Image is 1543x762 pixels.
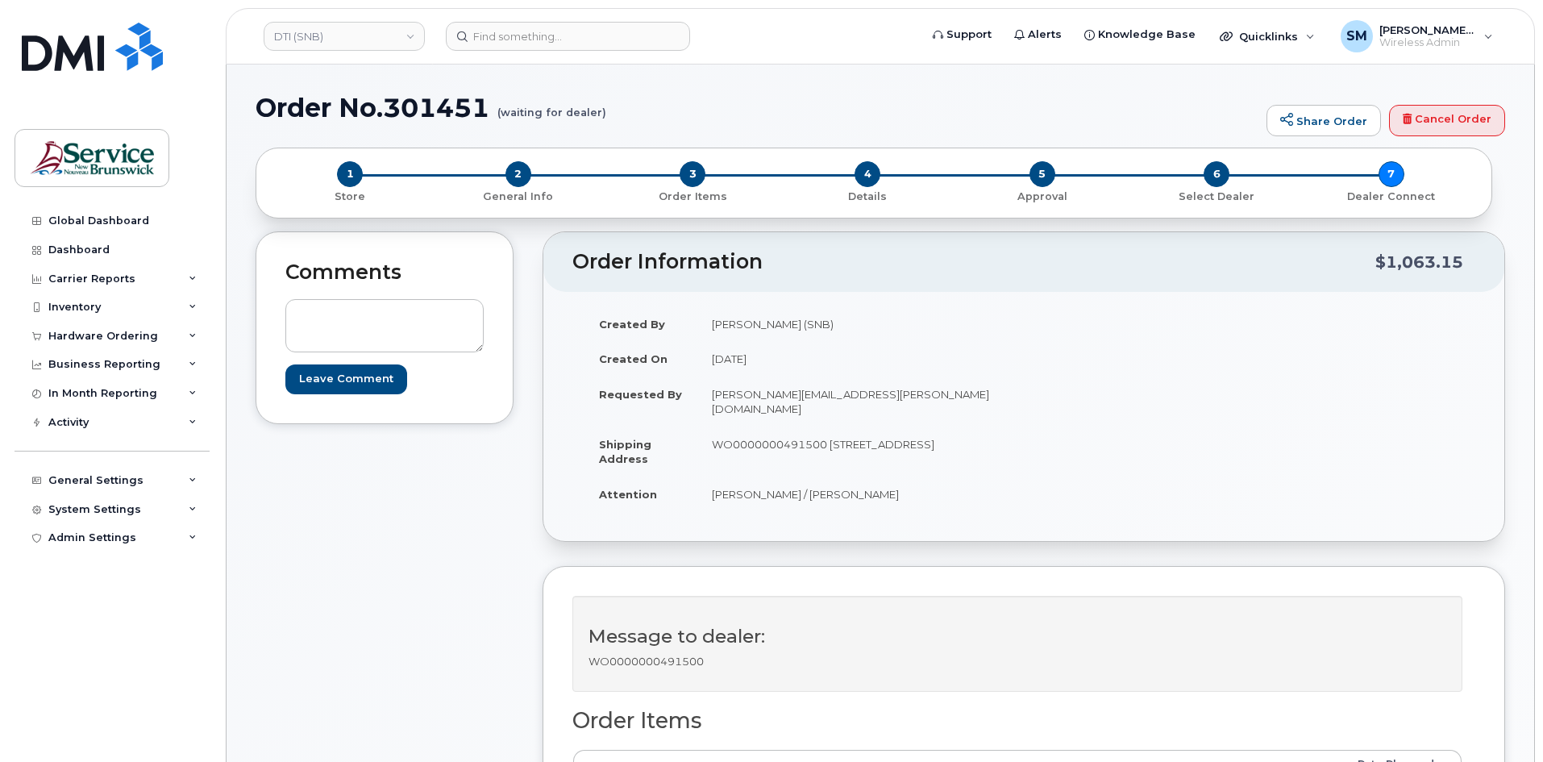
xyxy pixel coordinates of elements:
p: Order Items [612,189,774,204]
h2: Order Information [572,251,1375,273]
span: 1 [337,161,363,187]
a: Share Order [1266,105,1381,137]
a: 4 Details [780,187,955,204]
p: Approval [961,189,1123,204]
a: 6 Select Dealer [1129,187,1304,204]
p: Details [787,189,949,204]
input: Leave Comment [285,364,407,394]
strong: Requested By [599,388,682,401]
h2: Order Items [572,709,1462,733]
td: [DATE] [697,341,1012,377]
h1: Order No.301451 [256,94,1258,122]
span: 4 [855,161,880,187]
h2: Comments [285,261,484,284]
a: 1 Store [269,187,431,204]
small: (waiting for dealer) [497,94,606,119]
p: Select Dealer [1136,189,1298,204]
strong: Created By [599,318,665,331]
strong: Attention [599,488,657,501]
a: 3 Order Items [605,187,780,204]
p: WO0000000491500 [589,654,1446,669]
td: [PERSON_NAME][EMAIL_ADDRESS][PERSON_NAME][DOMAIN_NAME] [697,377,1012,427]
td: WO0000000491500 [STREET_ADDRESS] [697,427,1012,477]
a: 5 Approval [954,187,1129,204]
span: 3 [680,161,705,187]
h3: Message to dealer: [589,627,1446,647]
p: Store [276,189,425,204]
a: 2 General Info [431,187,606,204]
span: 2 [505,161,531,187]
span: 6 [1204,161,1229,187]
p: General Info [438,189,600,204]
strong: Shipping Address [599,438,651,466]
strong: Created On [599,352,668,365]
div: $1,063.15 [1375,247,1463,277]
a: Cancel Order [1389,105,1505,137]
span: 5 [1029,161,1055,187]
td: [PERSON_NAME] / [PERSON_NAME] [697,477,1012,512]
td: [PERSON_NAME] (SNB) [697,306,1012,342]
